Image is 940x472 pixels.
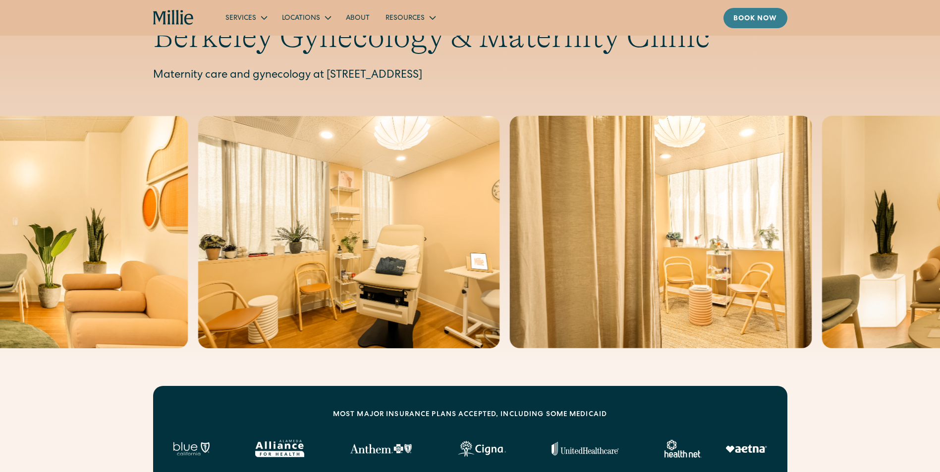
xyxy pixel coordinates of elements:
[255,440,304,457] img: Alameda Alliance logo
[333,410,607,420] div: MOST MAJOR INSURANCE PLANS ACCEPTED, INCLUDING some MEDICAID
[458,441,506,457] img: Cigna logo
[225,13,256,24] div: Services
[282,13,320,24] div: Locations
[733,14,777,24] div: Book now
[378,9,442,26] div: Resources
[725,445,767,453] img: Aetna logo
[218,9,274,26] div: Services
[350,444,412,454] img: Anthem Logo
[723,8,787,28] a: Book now
[173,442,210,456] img: Blue California logo
[153,18,787,56] h1: Berkeley Gynecology & Maternity Clinic
[664,440,702,458] img: Healthnet logo
[153,68,787,84] p: Maternity care and gynecology at [STREET_ADDRESS]
[552,442,619,456] img: United Healthcare logo
[153,10,194,26] a: home
[274,9,338,26] div: Locations
[338,9,378,26] a: About
[386,13,425,24] div: Resources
